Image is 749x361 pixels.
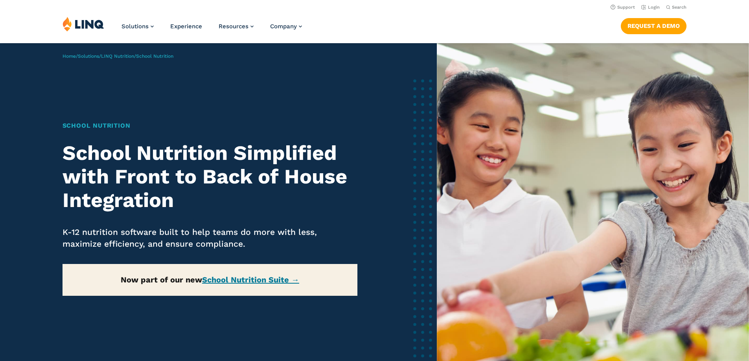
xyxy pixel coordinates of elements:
a: Solutions [121,23,154,30]
p: K-12 nutrition software built to help teams do more with less, maximize efficiency, and ensure co... [63,226,358,250]
span: Solutions [121,23,149,30]
span: Resources [219,23,248,30]
h2: School Nutrition Simplified with Front to Back of House Integration [63,141,358,212]
span: Company [270,23,297,30]
button: Open Search Bar [666,4,686,10]
span: Search [672,5,686,10]
a: Resources [219,23,254,30]
nav: Primary Navigation [121,16,302,42]
img: LINQ | K‑12 Software [63,16,104,31]
a: Company [270,23,302,30]
a: School Nutrition Suite → [202,275,299,284]
span: / / / [63,53,173,59]
a: Home [63,53,76,59]
a: LINQ Nutrition [101,53,134,59]
a: Solutions [78,53,99,59]
a: Experience [170,23,202,30]
span: School Nutrition [136,53,173,59]
nav: Button Navigation [621,16,686,34]
strong: Now part of our new [121,275,299,284]
a: Support [611,5,635,10]
a: Login [641,5,660,10]
h1: School Nutrition [63,121,358,130]
a: Request a Demo [621,18,686,34]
